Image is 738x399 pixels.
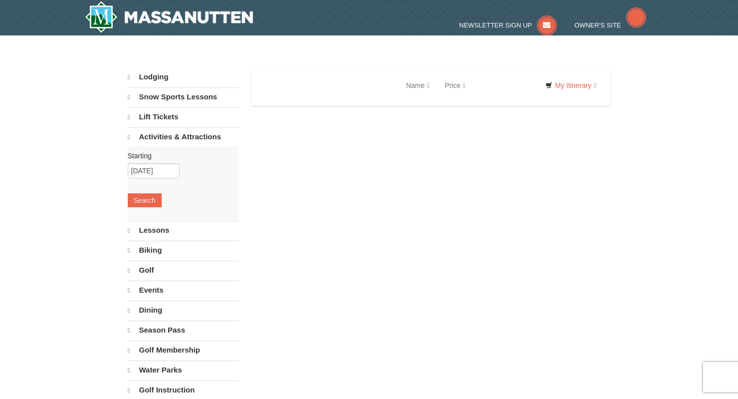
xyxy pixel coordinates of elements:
[85,1,253,33] img: Massanutten Resort Logo
[128,361,239,380] a: Water Parks
[128,151,232,161] label: Starting
[128,127,239,146] a: Activities & Attractions
[128,221,239,240] a: Lessons
[128,341,239,360] a: Golf Membership
[437,75,473,95] a: Price
[128,301,239,320] a: Dining
[128,281,239,300] a: Events
[399,75,437,95] a: Name
[459,21,557,29] a: Newsletter Sign Up
[128,261,239,280] a: Golf
[85,1,253,33] a: Massanutten Resort
[128,87,239,106] a: Snow Sports Lessons
[128,107,239,126] a: Lift Tickets
[539,78,603,93] a: My Itinerary
[574,21,621,29] span: Owner's Site
[459,21,532,29] span: Newsletter Sign Up
[574,21,646,29] a: Owner's Site
[128,193,162,207] button: Search
[128,241,239,260] a: Biking
[128,68,239,86] a: Lodging
[128,321,239,340] a: Season Pass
